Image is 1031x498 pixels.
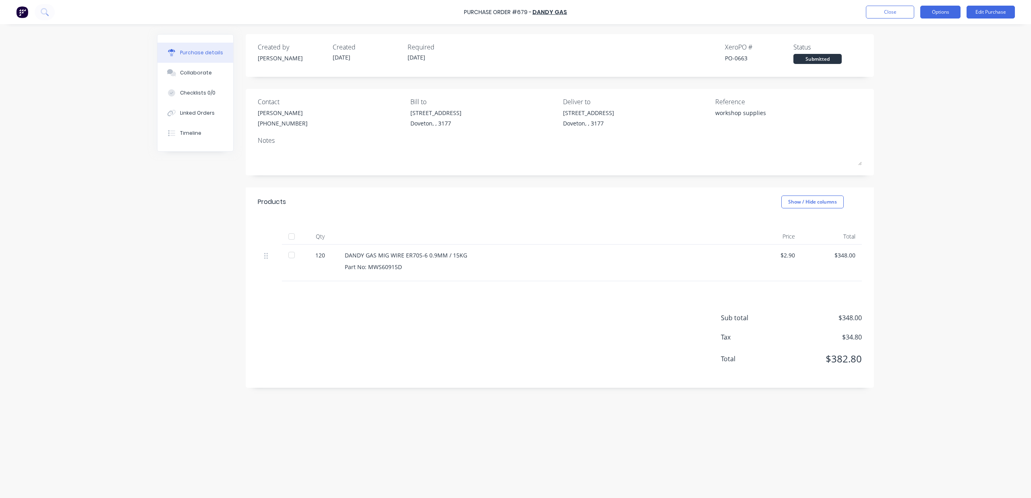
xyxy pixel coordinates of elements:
[410,119,462,128] div: Doveton, , 3177
[781,195,844,208] button: Show / Hide columns
[302,228,338,245] div: Qty
[180,89,215,97] div: Checklists 0/0
[157,63,233,83] button: Collaborate
[408,42,476,52] div: Required
[781,313,862,323] span: $348.00
[16,6,28,18] img: Factory
[793,54,842,64] div: Submitted
[258,119,308,128] div: [PHONE_NUMBER]
[180,109,215,117] div: Linked Orders
[333,42,401,52] div: Created
[920,6,961,19] button: Options
[781,352,862,366] span: $382.80
[345,251,735,259] div: DANDY GAS MIG WIRE ER70S-6 0.9MM / 15KG
[258,136,862,145] div: Notes
[563,97,710,107] div: Deliver to
[808,251,855,259] div: $348.00
[308,251,332,259] div: 120
[258,42,326,52] div: Created by
[258,97,404,107] div: Contact
[747,251,795,259] div: $2.90
[410,109,462,117] div: [STREET_ADDRESS]
[801,228,862,245] div: Total
[721,313,781,323] span: Sub total
[180,130,201,137] div: Timeline
[258,197,286,207] div: Products
[715,97,862,107] div: Reference
[563,109,614,117] div: [STREET_ADDRESS]
[410,97,557,107] div: Bill to
[563,119,614,128] div: Doveton, , 3177
[793,42,862,52] div: Status
[258,54,326,62] div: [PERSON_NAME]
[725,42,793,52] div: Xero PO #
[157,83,233,103] button: Checklists 0/0
[866,6,914,19] button: Close
[180,49,223,56] div: Purchase details
[721,354,781,364] span: Total
[725,54,793,62] div: PO-0663
[715,109,816,127] textarea: workshop supplies
[345,263,735,271] div: Part No: MWS60915D
[180,69,212,76] div: Collaborate
[464,8,532,16] div: Purchase Order #679 -
[741,228,801,245] div: Price
[967,6,1015,19] button: Edit Purchase
[781,332,862,342] span: $34.80
[532,8,567,16] a: Dandy Gas
[721,332,781,342] span: Tax
[157,123,233,143] button: Timeline
[157,43,233,63] button: Purchase details
[157,103,233,123] button: Linked Orders
[258,109,308,117] div: [PERSON_NAME]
